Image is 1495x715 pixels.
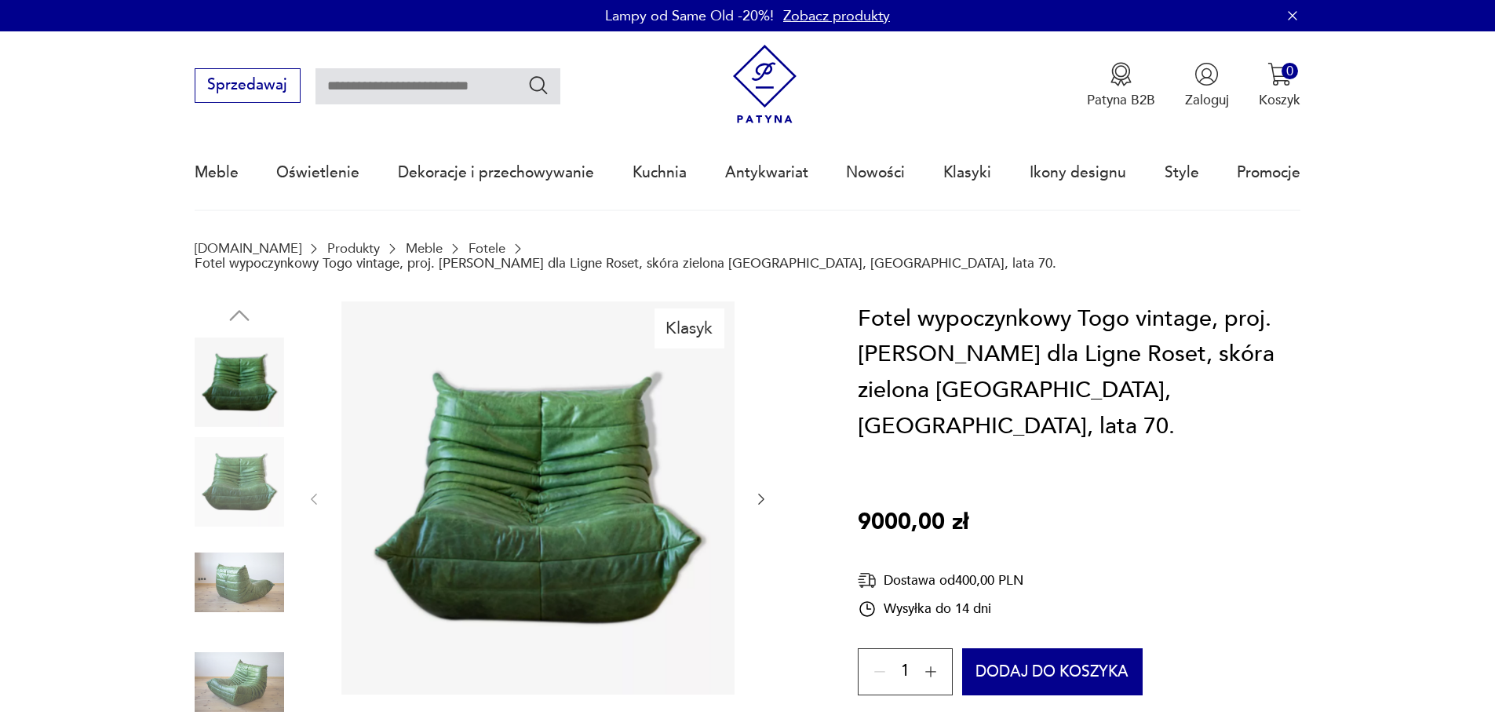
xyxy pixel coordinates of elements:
button: Zaloguj [1185,62,1229,109]
a: Ikona medaluPatyna B2B [1087,62,1155,109]
button: Patyna B2B [1087,62,1155,109]
a: Produkty [327,241,380,256]
div: 0 [1282,63,1298,79]
a: Dekoracje i przechowywanie [398,137,594,209]
a: Meble [195,137,239,209]
a: Ikony designu [1030,137,1126,209]
a: Nowości [846,137,905,209]
p: Lampy od Same Old -20%! [605,6,774,26]
p: Koszyk [1259,91,1300,109]
div: Wysyłka do 14 dni [858,600,1023,618]
p: Patyna B2B [1087,91,1155,109]
img: Patyna - sklep z meblami i dekoracjami vintage [725,45,804,124]
a: Kuchnia [633,137,687,209]
a: Fotele [469,241,505,256]
img: Ikonka użytkownika [1194,62,1219,86]
a: Antykwariat [725,137,808,209]
img: Zdjęcie produktu Fotel wypoczynkowy Togo vintage, proj. M. Ducaroy dla Ligne Roset, skóra zielona... [341,301,735,695]
a: Zobacz produkty [783,6,890,26]
div: Dostawa od 400,00 PLN [858,571,1023,590]
a: [DOMAIN_NAME] [195,241,301,256]
img: Zdjęcie produktu Fotel wypoczynkowy Togo vintage, proj. M. Ducaroy dla Ligne Roset, skóra zielona... [195,437,284,527]
button: Dodaj do koszyka [962,648,1143,695]
a: Promocje [1237,137,1300,209]
h1: Fotel wypoczynkowy Togo vintage, proj. [PERSON_NAME] dla Ligne Roset, skóra zielona [GEOGRAPHIC_D... [858,301,1300,444]
p: 9000,00 zł [858,505,968,541]
img: Zdjęcie produktu Fotel wypoczynkowy Togo vintage, proj. M. Ducaroy dla Ligne Roset, skóra zielona... [195,337,284,427]
button: 0Koszyk [1259,62,1300,109]
button: Sprzedawaj [195,68,301,103]
img: Ikona dostawy [858,571,877,590]
a: Sprzedawaj [195,80,301,93]
div: Klasyk [655,308,724,348]
p: Fotel wypoczynkowy Togo vintage, proj. [PERSON_NAME] dla Ligne Roset, skóra zielona [GEOGRAPHIC_D... [195,256,1056,271]
a: Style [1165,137,1199,209]
a: Klasyki [943,137,991,209]
img: Ikona koszyka [1267,62,1292,86]
span: 1 [901,666,910,678]
a: Meble [406,241,443,256]
button: Szukaj [527,74,550,97]
img: Zdjęcie produktu Fotel wypoczynkowy Togo vintage, proj. M. Ducaroy dla Ligne Roset, skóra zielona... [195,538,284,627]
p: Zaloguj [1185,91,1229,109]
img: Ikona medalu [1109,62,1133,86]
a: Oświetlenie [276,137,359,209]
